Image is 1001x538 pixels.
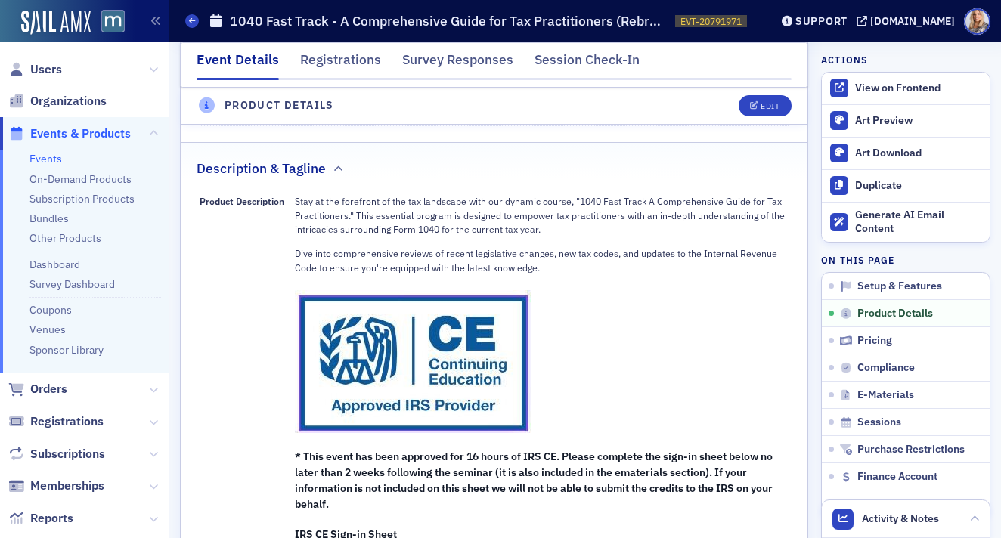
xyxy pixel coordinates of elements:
[821,53,868,66] h4: Actions
[197,50,279,80] div: Event Details
[857,388,914,402] span: E-Materials
[29,172,132,186] a: On-Demand Products
[857,16,960,26] button: [DOMAIN_NAME]
[295,290,531,433] img: undefined
[857,307,933,320] span: Product Details
[535,50,640,78] div: Session Check-In
[739,95,791,116] button: Edit
[402,50,513,78] div: Survey Responses
[230,12,668,30] h1: 1040 Fast Track - A Comprehensive Guide for Tax Practitioners (Rebroadcast)
[29,277,115,291] a: Survey Dashboard
[91,10,125,36] a: View Homepage
[29,192,135,206] a: Subscription Products
[21,11,91,35] img: SailAMX
[857,280,942,293] span: Setup & Features
[29,152,62,165] a: Events
[855,209,982,235] div: Generate AI Email Content
[8,61,62,78] a: Users
[30,446,105,462] span: Subscriptions
[680,15,742,28] span: EVT-20791971
[857,470,937,484] span: Finance Account
[8,413,104,430] a: Registrations
[197,159,326,178] h2: Description & Tagline
[857,334,892,348] span: Pricing
[295,246,789,274] p: Dive into comprehensive reviews of recent legislative changes, new tax codes, and updates to the ...
[29,323,66,336] a: Venues
[29,231,101,245] a: Other Products
[29,258,80,271] a: Dashboard
[761,102,779,110] div: Edit
[795,14,848,28] div: Support
[295,194,789,236] p: Stay at the forefront of the tax landscape with our dynamic course, "1040 Fast Track A Comprehens...
[855,147,982,160] div: Art Download
[30,413,104,430] span: Registrations
[855,114,982,128] div: Art Preview
[101,10,125,33] img: SailAMX
[857,497,973,511] span: Finance Journal Entries
[8,510,73,527] a: Reports
[300,50,381,78] div: Registrations
[857,443,965,456] span: Purchase Restrictions
[29,303,72,317] a: Coupons
[870,14,955,28] div: [DOMAIN_NAME]
[30,510,73,527] span: Reports
[30,125,131,142] span: Events & Products
[295,450,773,511] strong: * This event has been approved for 16 hours of IRS CE. Please complete the sign-in sheet below no...
[821,253,990,267] h4: On this page
[964,8,990,35] span: Profile
[857,416,901,429] span: Sessions
[857,361,915,375] span: Compliance
[8,446,105,462] a: Subscriptions
[225,97,334,113] h4: Product Details
[29,212,69,225] a: Bundles
[30,478,104,494] span: Memberships
[30,61,62,78] span: Users
[8,125,131,142] a: Events & Products
[822,137,990,169] a: Art Download
[822,73,990,104] a: View on Frontend
[29,343,104,357] a: Sponsor Library
[822,105,990,137] a: Art Preview
[8,381,67,397] a: Orders
[862,511,939,527] span: Activity & Notes
[8,478,104,494] a: Memberships
[30,93,107,110] span: Organizations
[30,381,67,397] span: Orders
[822,202,990,243] button: Generate AI Email Content
[855,179,982,193] div: Duplicate
[200,195,284,207] span: Product Description
[822,169,990,202] button: Duplicate
[855,82,982,95] div: View on Frontend
[8,93,107,110] a: Organizations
